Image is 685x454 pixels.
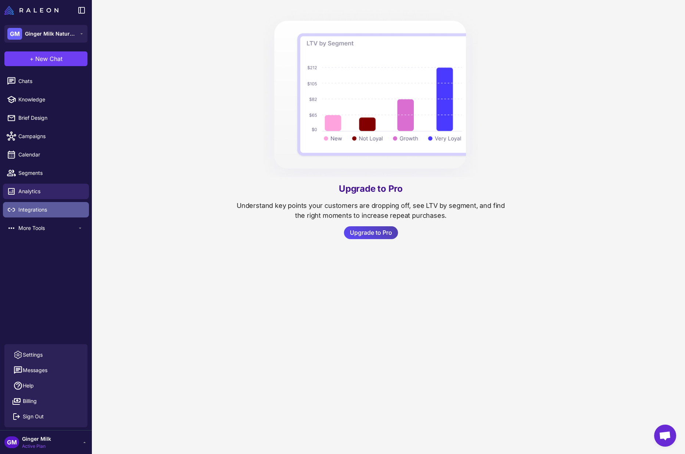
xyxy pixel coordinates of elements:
a: Segments [3,165,89,181]
img: UpgradeInsights.9ede345a.png [263,10,478,177]
span: Messages [23,366,47,374]
span: Chats [18,77,83,85]
span: Integrations [18,206,83,214]
a: Help [7,378,85,393]
a: Integrations [3,202,89,217]
a: Calendar [3,147,89,162]
button: Messages [7,363,85,378]
span: Ginger Milk Natural Care | [GEOGRAPHIC_DATA] [25,30,76,38]
span: Brief Design [18,114,83,122]
a: Raleon Logo [4,6,61,15]
img: Raleon Logo [4,6,58,15]
span: Sign Out [23,412,44,421]
a: Chats [3,73,89,89]
span: Campaigns [18,132,83,140]
div: GM [4,436,19,448]
p: Understand key points your customers are dropping off, see LTV by segment, and find the right mom... [237,201,505,220]
span: Billing [23,397,37,405]
a: Upgrade to Pro [339,183,403,195]
span: More Tools [18,224,77,232]
span: Ginger Milk [22,435,51,443]
a: Brief Design [3,110,89,126]
span: Segments [18,169,83,177]
span: + [30,54,34,63]
span: Analytics [18,187,83,195]
a: Analytics [3,184,89,199]
div: Chat abierto [654,425,676,447]
span: Help [23,382,34,390]
span: Active Plan [22,443,51,450]
span: Upgrade to Pro [350,226,392,239]
span: New Chat [35,54,62,63]
button: +New Chat [4,51,87,66]
div: GM [7,28,22,40]
a: Campaigns [3,129,89,144]
button: GMGinger Milk Natural Care | [GEOGRAPHIC_DATA] [4,25,87,43]
a: Knowledge [3,92,89,107]
span: Settings [23,351,43,359]
span: Calendar [18,151,83,159]
span: Knowledge [18,96,83,104]
button: Sign Out [7,409,85,424]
